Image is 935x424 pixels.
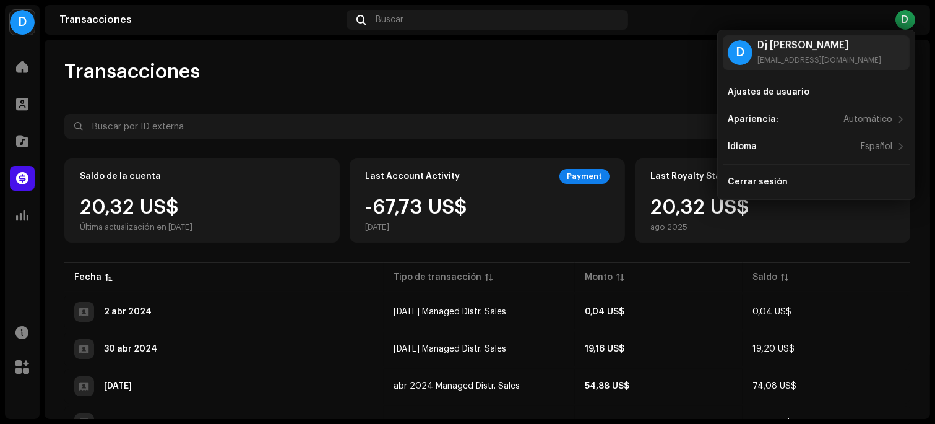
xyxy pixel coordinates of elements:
re-m-nav-item: Idioma [723,134,910,159]
div: 2 abr 2024 [104,308,152,316]
div: Last Account Activity [365,171,460,181]
div: Last Royalty Statement [650,171,752,181]
re-m-nav-item: Apariencia: [723,107,910,132]
div: D [10,10,35,35]
div: D [895,10,915,30]
span: 19,20 US$ [752,345,795,353]
div: Idioma [728,142,757,152]
div: Español [861,142,892,152]
re-m-nav-item: Ajustes de usuario [723,80,910,105]
strong: 0,04 US$ [585,308,624,316]
span: feb 2024 Managed Distr. Sales [394,308,506,316]
div: Transacciones [59,15,342,25]
div: Apariencia: [728,115,778,124]
div: Fecha [74,271,101,283]
div: Automático [843,115,892,124]
div: 30 abr 2024 [104,345,157,353]
span: mar 2024 Managed Distr. Sales [394,345,506,353]
div: Payment [559,169,610,184]
span: 74,08 US$ [752,382,796,391]
div: Saldo [752,271,777,283]
div: [EMAIL_ADDRESS][DOMAIN_NAME] [757,55,881,65]
div: Cerrar sesión [728,177,788,187]
span: 0,04 US$ [752,308,791,316]
div: ago 2025 [650,222,749,232]
div: Tipo de transacción [394,271,481,283]
div: Saldo de la cuenta [80,171,161,181]
span: Buscar [376,15,403,25]
div: Ajustes de usuario [728,87,809,97]
div: Dj [PERSON_NAME] [757,40,881,50]
re-m-nav-item: Cerrar sesión [723,170,910,194]
div: Última actualización en [DATE] [80,222,192,232]
div: Monto [585,271,613,283]
div: 5 jun 2024 [104,382,132,391]
input: Buscar por ID externa [64,114,762,139]
strong: 54,88 US$ [585,382,629,391]
span: Transacciones [64,59,200,84]
div: [DATE] [365,222,467,232]
strong: 19,16 US$ [585,345,624,353]
div: D [728,40,752,65]
span: abr 2024 Managed Distr. Sales [394,382,520,391]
